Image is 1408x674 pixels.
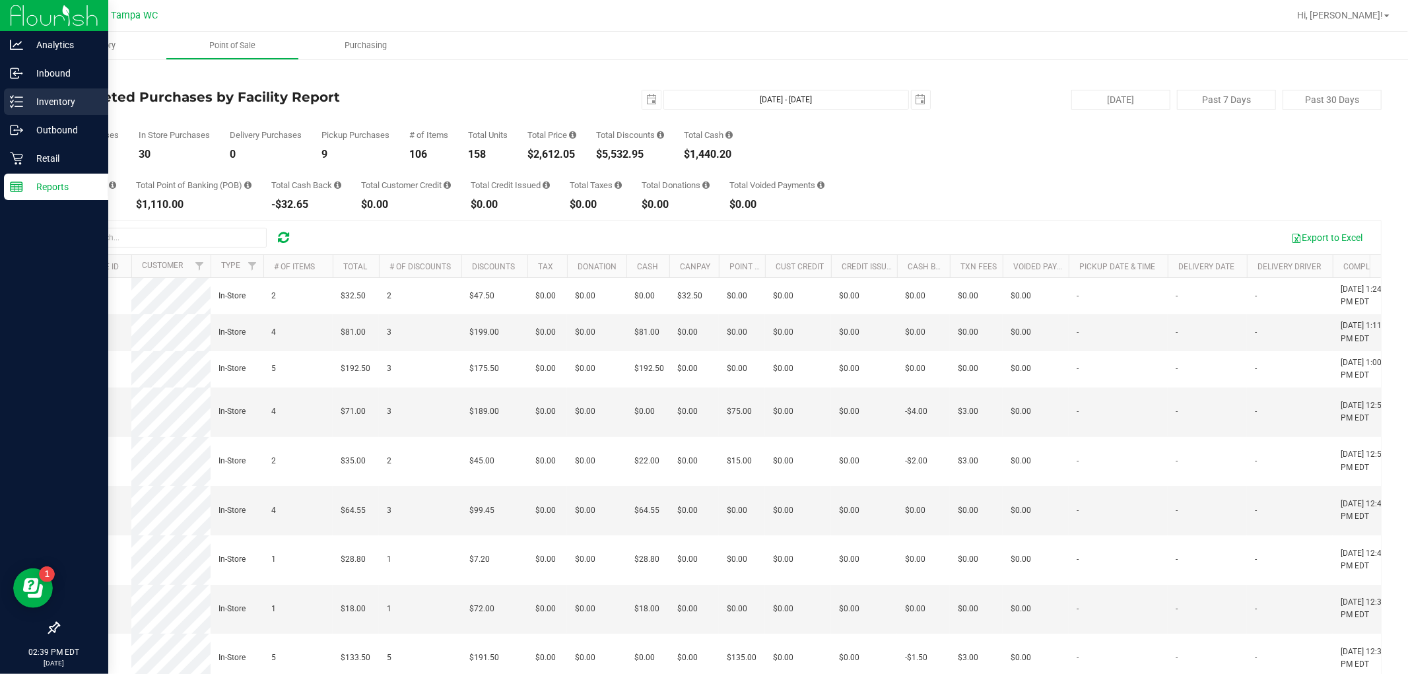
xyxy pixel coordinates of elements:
[244,181,251,189] i: Sum of the successful, non-voided point-of-banking payment transactions, both via payment termina...
[905,652,927,664] span: -$1.50
[570,181,622,189] div: Total Taxes
[634,603,659,615] span: $18.00
[677,290,702,302] span: $32.50
[218,455,246,467] span: In-Store
[1013,262,1079,271] a: Voided Payment
[1011,290,1031,302] span: $0.00
[1011,326,1031,339] span: $0.00
[1341,320,1391,345] span: [DATE] 1:11 PM EDT
[271,504,276,517] span: 4
[469,652,499,664] span: $191.50
[1077,290,1079,302] span: -
[702,181,710,189] i: Sum of all round-up-to-next-dollar total price adjustments for all purchases in the date range.
[543,181,550,189] i: Sum of all account credit issued for all refunds from returned purchases in the date range.
[1255,603,1257,615] span: -
[677,455,698,467] span: $0.00
[112,10,158,21] span: Tampa WC
[469,405,499,418] span: $189.00
[341,455,366,467] span: $35.00
[109,181,116,189] i: Sum of the successful, non-voided CanPay payment transactions for all purchases in the date range.
[905,326,925,339] span: $0.00
[634,553,659,566] span: $28.80
[575,362,595,375] span: $0.00
[535,652,556,664] span: $0.00
[727,455,752,467] span: $15.00
[727,290,747,302] span: $0.00
[1077,603,1079,615] span: -
[958,326,978,339] span: $0.00
[1176,326,1178,339] span: -
[136,199,251,210] div: $1,110.00
[642,181,710,189] div: Total Donations
[596,149,664,160] div: $5,532.95
[1077,652,1079,664] span: -
[10,123,23,137] inline-svg: Outbound
[334,181,341,189] i: Sum of the cash-back amounts from rounded-up electronic payments for all purchases in the date ra...
[1177,90,1276,110] button: Past 7 Days
[10,38,23,51] inline-svg: Analytics
[535,326,556,339] span: $0.00
[527,131,576,139] div: Total Price
[729,262,823,271] a: Point of Banking (POB)
[1011,362,1031,375] span: $0.00
[271,405,276,418] span: 4
[569,131,576,139] i: Sum of the total prices of all purchases in the date range.
[839,553,859,566] span: $0.00
[535,290,556,302] span: $0.00
[677,326,698,339] span: $0.00
[1077,326,1079,339] span: -
[1176,405,1178,418] span: -
[575,553,595,566] span: $0.00
[343,262,367,271] a: Total
[1255,405,1257,418] span: -
[341,553,366,566] span: $28.80
[535,405,556,418] span: $0.00
[634,326,659,339] span: $81.00
[1176,553,1178,566] span: -
[472,262,515,271] a: Discounts
[839,455,859,467] span: $0.00
[958,405,978,418] span: $3.00
[341,290,366,302] span: $32.50
[596,131,664,139] div: Total Discounts
[773,455,793,467] span: $0.00
[912,90,930,109] span: select
[817,181,824,189] i: Sum of all voided payment transaction amounts, excluding tips and transaction fees, for all purch...
[575,455,595,467] span: $0.00
[1255,326,1257,339] span: -
[634,290,655,302] span: $0.00
[677,652,698,664] span: $0.00
[727,362,747,375] span: $0.00
[271,455,276,467] span: 2
[23,122,102,138] p: Outbound
[321,131,389,139] div: Pickup Purchases
[242,255,263,277] a: Filter
[958,362,978,375] span: $0.00
[1341,498,1391,523] span: [DATE] 12:49 PM EDT
[677,603,698,615] span: $0.00
[271,652,276,664] span: 5
[727,504,747,517] span: $0.00
[1071,90,1170,110] button: [DATE]
[727,652,756,664] span: $135.00
[677,504,698,517] span: $0.00
[1011,553,1031,566] span: $0.00
[1341,646,1391,671] span: [DATE] 12:32 PM EDT
[839,326,859,339] span: $0.00
[387,455,391,467] span: 2
[387,405,391,418] span: 3
[839,362,859,375] span: $0.00
[634,455,659,467] span: $22.00
[1077,455,1079,467] span: -
[1011,603,1031,615] span: $0.00
[69,228,267,248] input: Search...
[1341,283,1391,308] span: [DATE] 1:24 PM EDT
[389,262,451,271] a: # of Discounts
[191,40,273,51] span: Point of Sale
[1297,10,1383,20] span: Hi, [PERSON_NAME]!
[642,90,661,109] span: select
[409,149,448,160] div: 106
[839,652,859,664] span: $0.00
[218,652,246,664] span: In-Store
